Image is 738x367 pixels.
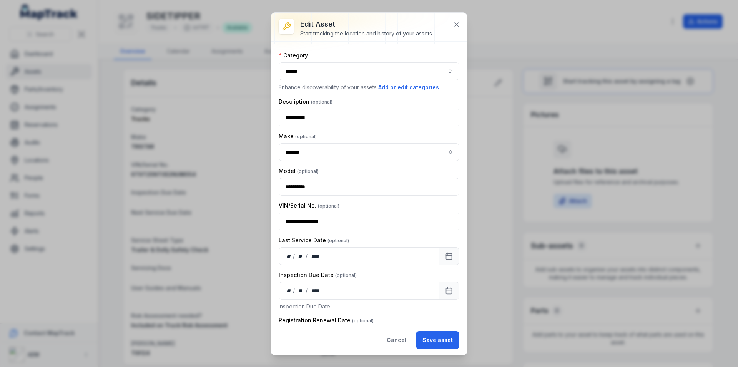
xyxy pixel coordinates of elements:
[279,271,357,279] label: Inspection Due Date
[378,83,439,92] button: Add or edit categories
[380,331,413,349] button: Cancel
[279,303,459,310] p: Inspection Due Date
[285,252,293,260] div: day,
[279,202,339,209] label: VIN/Serial No.
[308,252,322,260] div: year,
[279,98,332,106] label: Description
[279,143,459,161] input: asset-edit:cf[8261eee4-602e-4976-b39b-47b762924e3f]-label
[308,287,322,295] div: year,
[279,317,374,324] label: Registration Renewal Date
[296,287,306,295] div: month,
[293,287,296,295] div: /
[285,287,293,295] div: day,
[416,331,459,349] button: Save asset
[306,252,308,260] div: /
[300,30,433,37] div: Start tracking the location and history of your assets.
[279,167,319,175] label: Model
[306,287,308,295] div: /
[439,282,459,300] button: Calendar
[279,132,317,140] label: Make
[293,252,296,260] div: /
[279,236,349,244] label: Last Service Date
[439,247,459,265] button: Calendar
[279,83,459,92] p: Enhance discoverability of your assets.
[296,252,306,260] div: month,
[279,52,308,59] label: Category
[300,19,433,30] h3: Edit asset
